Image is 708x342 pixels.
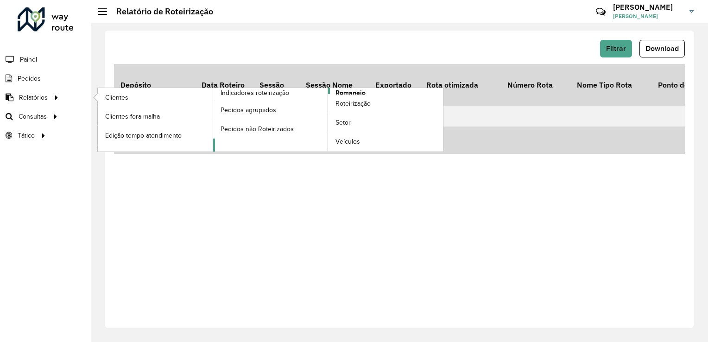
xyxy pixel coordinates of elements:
h3: [PERSON_NAME] [613,3,683,12]
th: Sessão [253,64,299,106]
span: Pedidos não Roteirizados [221,124,294,134]
h2: Relatório de Roteirização [107,6,213,17]
span: Clientes [105,93,128,102]
th: Data Roteiro [195,64,253,106]
span: Setor [335,118,351,127]
a: Clientes fora malha [98,107,213,126]
a: Veículos [328,133,443,151]
span: Clientes fora malha [105,112,160,121]
th: Nome Tipo Rota [570,64,651,106]
a: Edição tempo atendimento [98,126,213,145]
a: Contato Rápido [591,2,611,22]
button: Filtrar [600,40,632,57]
span: Filtrar [606,44,626,52]
th: Sessão Nome [299,64,369,106]
span: Tático [18,131,35,140]
span: Roteirização [335,99,371,108]
a: Pedidos agrupados [213,101,328,119]
span: Painel [20,55,37,64]
span: [PERSON_NAME] [613,12,683,20]
span: Relatórios [19,93,48,102]
span: Edição tempo atendimento [105,131,182,140]
a: Romaneio [213,88,443,152]
span: Indicadores roteirização [221,88,289,98]
span: Veículos [335,137,360,146]
span: Consultas [19,112,47,121]
span: Pedidos [18,74,41,83]
span: Romaneio [335,88,366,98]
button: Download [639,40,685,57]
span: Download [645,44,679,52]
span: Pedidos agrupados [221,105,276,115]
th: Número Rota [501,64,570,106]
a: Setor [328,114,443,132]
th: Depósito [114,64,195,106]
a: Roteirização [328,95,443,113]
th: Exportado [369,64,420,106]
th: Rota otimizada [420,64,501,106]
a: Indicadores roteirização [98,88,328,152]
a: Clientes [98,88,213,107]
a: Pedidos não Roteirizados [213,120,328,138]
